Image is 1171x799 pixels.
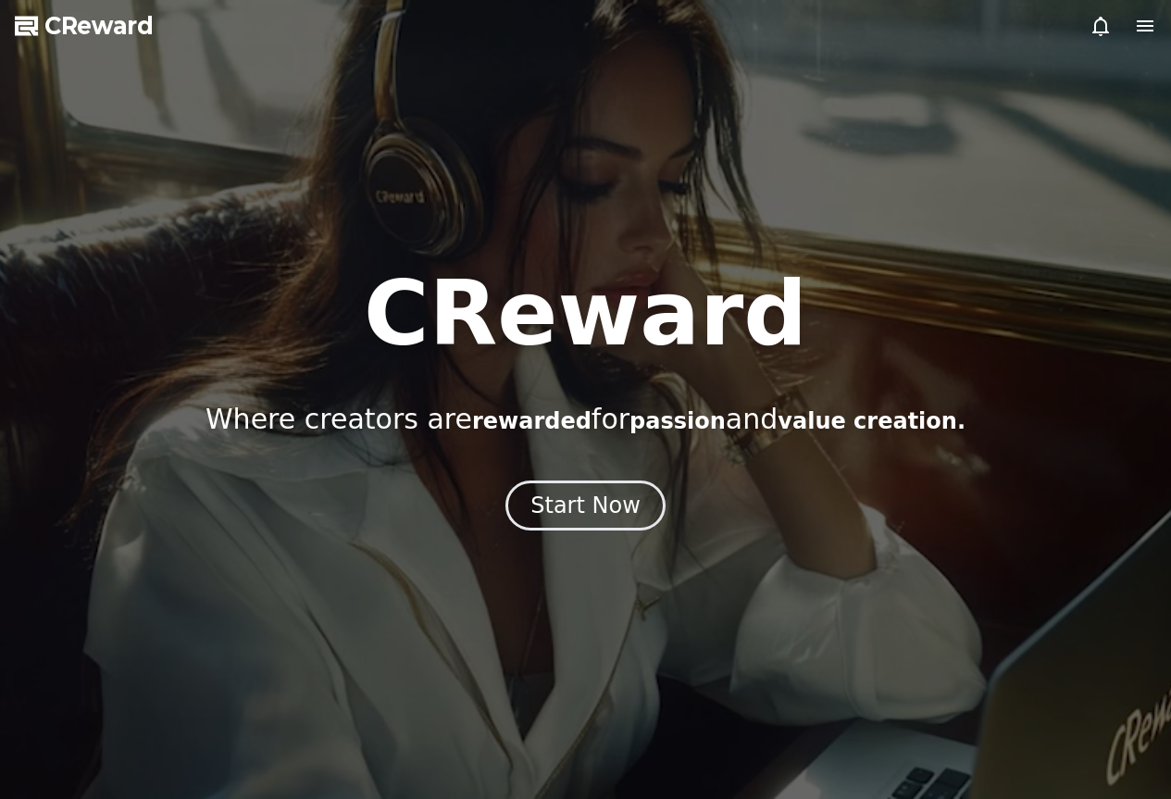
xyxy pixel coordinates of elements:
span: CReward [44,11,154,41]
a: CReward [15,11,154,41]
div: Start Now [530,491,641,520]
a: Start Now [505,499,666,517]
button: Start Now [505,481,666,531]
span: value creation. [778,408,965,434]
span: passion [629,408,726,434]
h1: CReward [364,269,807,358]
span: rewarded [472,408,592,434]
p: Where creators are for and [206,403,965,436]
